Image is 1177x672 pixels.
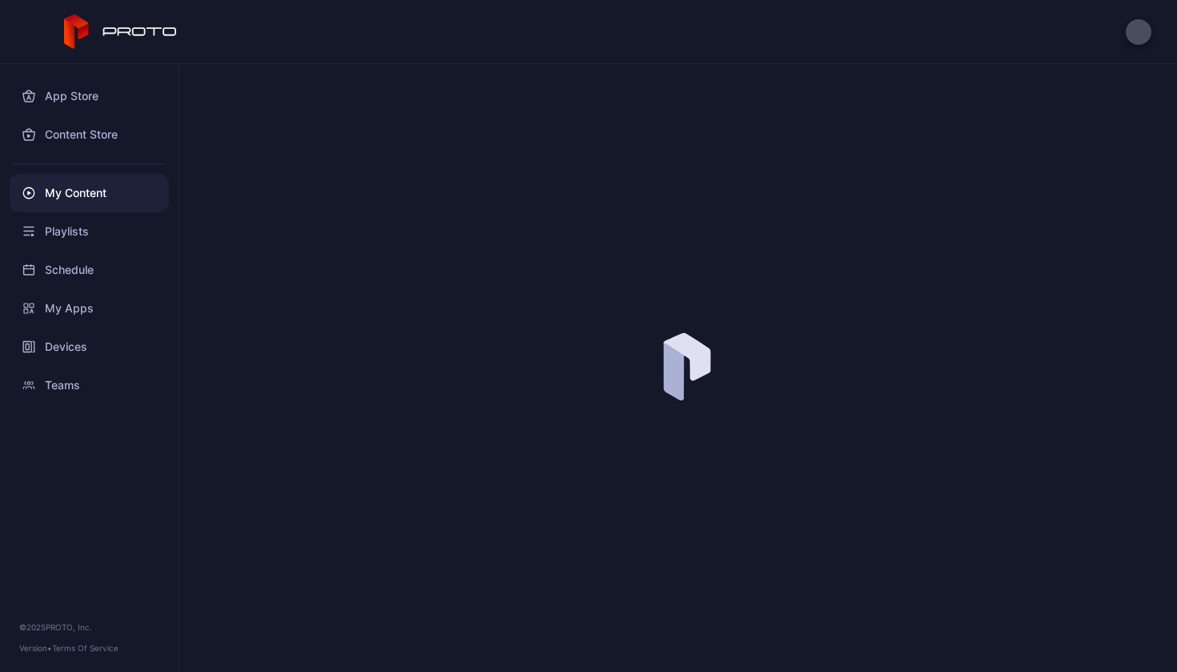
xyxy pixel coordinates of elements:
[19,621,159,634] div: © 2025 PROTO, Inc.
[10,328,169,366] a: Devices
[52,643,119,653] a: Terms Of Service
[10,366,169,404] a: Teams
[10,212,169,251] a: Playlists
[10,115,169,154] a: Content Store
[10,174,169,212] a: My Content
[19,643,52,653] span: Version •
[10,251,169,289] a: Schedule
[10,77,169,115] a: App Store
[10,289,169,328] a: My Apps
